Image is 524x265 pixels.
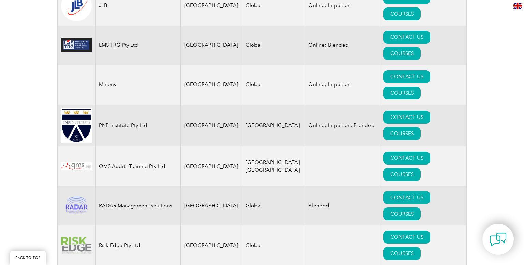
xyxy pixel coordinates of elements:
a: COURSES [383,127,421,140]
td: LMS TRG Pty Ltd [96,26,181,65]
td: Risk Edge Pty Ltd [96,225,181,265]
td: Global [242,26,305,65]
td: Global [242,65,305,105]
td: [GEOGRAPHIC_DATA] [GEOGRAPHIC_DATA] [242,146,305,186]
a: BACK TO TOP [10,251,46,265]
a: COURSES [383,7,421,20]
a: COURSES [383,168,421,181]
td: Online; In-person [305,65,380,105]
img: ea24547b-a6e0-e911-a812-000d3a795b83-logo.jpg [61,108,92,143]
a: COURSES [383,87,421,99]
a: CONTACT US [383,111,430,124]
td: [GEOGRAPHIC_DATA] [181,225,242,265]
a: COURSES [383,47,421,60]
a: COURSES [383,207,421,220]
img: en [513,3,522,9]
td: QMS Audits Training Pty Ltd [96,146,181,186]
td: [GEOGRAPHIC_DATA] [181,105,242,147]
a: CONTACT US [383,70,430,83]
td: Online; In-person; Blended [305,105,380,147]
td: Minerva [96,65,181,105]
td: Blended [305,186,380,225]
td: [GEOGRAPHIC_DATA] [242,105,305,147]
td: [GEOGRAPHIC_DATA] [181,146,242,186]
a: CONTACT US [383,231,430,244]
img: fcc1e7ab-22ab-ea11-a812-000d3ae11abd-logo.jpg [61,162,92,170]
img: c485e4a1-833a-eb11-a813-0022481469da-logo.jpg [61,38,92,52]
td: Online; Blended [305,26,380,65]
a: CONTACT US [383,152,430,165]
td: RADAR Management Solutions [96,186,181,225]
a: CONTACT US [383,191,430,204]
img: a131cb37-a404-ec11-b6e6-00224817f503-logo.png [61,237,92,254]
a: COURSES [383,247,421,260]
td: [GEOGRAPHIC_DATA] [181,186,242,225]
img: 1d2a24ac-d9bc-ea11-a814-000d3a79823d-logo.png [61,197,92,215]
a: CONTACT US [383,31,430,44]
td: Global [242,225,305,265]
td: PNP Institute Pty Ltd [96,105,181,147]
td: [GEOGRAPHIC_DATA] [181,65,242,105]
td: [GEOGRAPHIC_DATA] [181,26,242,65]
td: Global [242,186,305,225]
img: contact-chat.png [490,231,507,248]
